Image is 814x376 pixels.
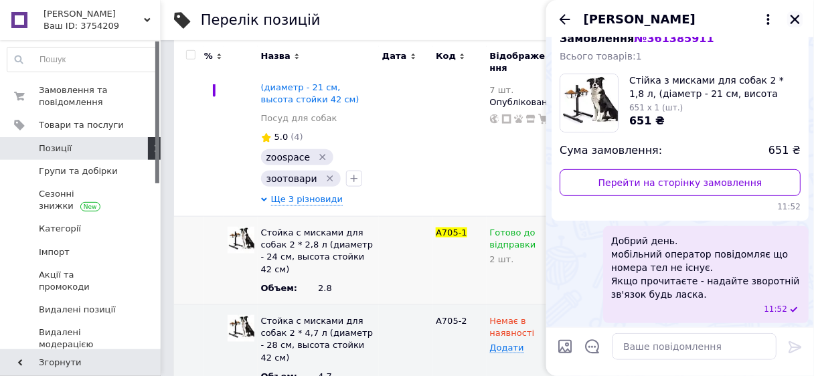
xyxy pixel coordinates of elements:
[291,132,303,142] span: (4)
[490,227,536,254] span: Готово до відправки
[39,326,124,351] span: Видалені модерацією
[611,234,801,301] span: Добрий день. мобільний оператор повідомляє що номера тел не існує. Якщо прочитаєте - надайте звор...
[436,316,467,326] span: A705-2
[318,282,376,294] div: 2.8
[560,143,662,159] span: Сума замовлення:
[634,32,714,45] span: № 361385911
[560,201,801,213] span: 11:52 11.09.2025
[490,85,560,95] div: 7 шт.
[39,119,124,131] span: Товари та послуги
[39,143,72,155] span: Позиції
[266,173,317,184] span: зоотовари
[261,112,337,124] a: Посуд для собак
[261,58,363,104] a: Стойка с мисками для собак 2 * 1,8 л, (диаметр - 21 см, высота стойки 42 см)
[261,316,373,363] span: Стойка с мисками для собак 2 * 4,7 л (диаметр - 28 см, высота стойки 42 см)
[39,84,124,108] span: Замовлення та повідомлення
[436,50,456,62] span: Код
[228,315,254,342] img: Стойка с мисками для собак 2 * 4,7 л (диаметр - 28 см, высота стойки 42 см)
[39,269,124,293] span: Акції та промокоди
[39,304,116,316] span: Видалені позиції
[764,304,787,315] span: 11:52 11.09.2025
[560,51,642,62] span: Всього товарів: 1
[39,188,124,212] span: Сезонні знижки
[490,50,551,74] span: Відображення
[7,48,157,72] input: Пошук
[44,20,161,32] div: Ваш ID: 3754209
[39,165,118,177] span: Групи та добірки
[560,74,618,132] img: 6276258515_w100_h100_stojka-s-miskami.jpg
[39,223,81,235] span: Категорії
[201,13,321,27] div: Перелік позицій
[382,50,407,62] span: Дата
[266,152,311,163] span: zoospace
[261,282,319,294] div: Объем :
[629,114,665,127] span: 651 ₴
[274,132,289,142] span: 5.0
[490,96,560,108] div: Опубліковано
[44,8,144,20] span: ELO Шоп
[490,316,535,342] span: Немає в наявності
[629,103,683,112] span: 651 x 1 (шт.)
[228,227,254,254] img: Стойка с мисками для собак 2 * 2,8 л (диаметр - 24 см, высота стойки 42 см)
[204,50,213,62] span: %
[490,254,560,264] div: 2 шт.
[325,173,335,184] svg: Видалити мітку
[317,152,328,163] svg: Видалити мітку
[557,11,573,27] button: Назад
[584,11,777,28] button: [PERSON_NAME]
[560,169,801,196] a: Перейти на сторінку замовлення
[39,246,70,258] span: Імпорт
[787,11,803,27] button: Закрити
[436,227,467,238] span: A705-1
[584,11,696,28] span: [PERSON_NAME]
[490,343,524,353] span: Додати
[768,143,801,159] span: 651 ₴
[261,50,291,62] span: Назва
[379,47,432,217] div: [DATE]
[560,32,714,45] span: Замовлення
[629,74,801,100] span: Стійка з мисками для собак 2 * 1,8 л, (діаметр - 21 см, висота стійки 42 см)
[261,227,373,274] span: Стойка с мисками для собак 2 * 2,8 л (диаметр - 24 см, высота стойки 42 см)
[271,193,343,206] span: Ще 3 різновиди
[584,338,601,355] button: Відкрити шаблони відповідей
